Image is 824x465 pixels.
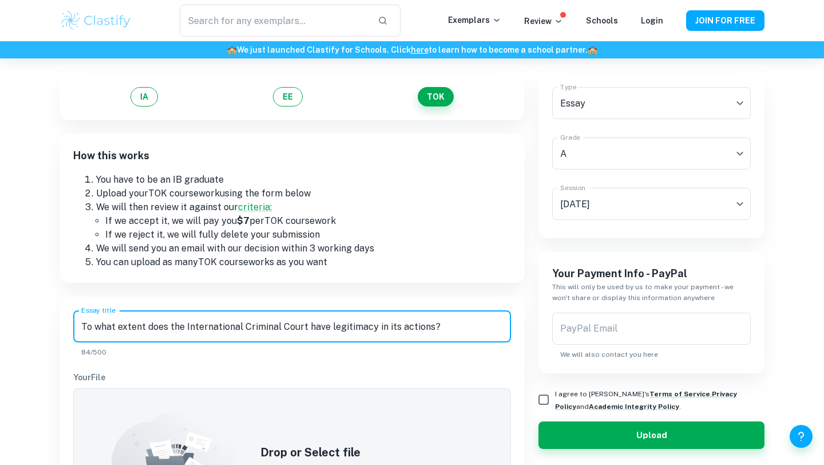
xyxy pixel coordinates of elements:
button: IA [130,87,158,107]
li: Upload your TOK coursework using the form below [96,187,511,200]
span: 🏫 [227,45,237,54]
h5: Drop or Select file [260,444,459,461]
span: I agree to [PERSON_NAME]'s , and . [555,390,737,411]
li: If we accept it, we will pay you per TOK coursework [105,214,511,228]
button: JOIN FOR FREE [686,10,764,31]
input: We'll contact you here [552,313,751,345]
h6: Your Payment Info - PayPal [552,266,751,282]
li: If we reject it, we will fully delete your submission [105,228,511,242]
p: Review [524,15,563,27]
div: A [552,137,751,170]
h6: This will only be used by us to make your payment - we won't share or display this information an... [552,282,751,304]
li: We will then review it against our [96,200,511,214]
a: criteria: [238,202,272,212]
a: Schools [586,16,618,25]
b: $7 [237,215,249,226]
button: Upload [538,421,764,449]
button: Help and Feedback [790,425,813,448]
p: 84/500 [81,347,503,357]
h6: We just launched Clastify for Schools. Click to learn how to become a school partner. [2,44,822,56]
a: Academic Integrity Policy [589,403,679,411]
label: Grade [560,132,580,142]
label: Essay title [81,305,116,315]
label: Session [560,183,585,192]
a: Privacy Policy [555,390,737,411]
div: Essay [552,87,751,119]
li: You have to be an IB graduate [96,173,511,187]
div: [DATE] [552,188,751,220]
label: Type [560,82,577,92]
input: What was the prescribed title of your essay? [73,310,511,342]
a: Terms of Service [649,390,710,398]
a: here [411,45,429,54]
p: We will also contact you here [560,349,743,360]
button: TOK [418,87,454,107]
img: Clastify logo [60,9,132,32]
li: You can upload as many TOK coursework s as you want [96,255,511,269]
p: Exemplars [448,14,501,26]
h6: How this works [73,148,511,173]
input: Search for any exemplars... [180,5,369,37]
li: We will send you an email with our decision within 3 working days [96,242,511,255]
a: Login [641,16,663,25]
p: Your File [73,371,511,384]
span: 🏫 [588,45,597,54]
button: EE [273,87,303,107]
